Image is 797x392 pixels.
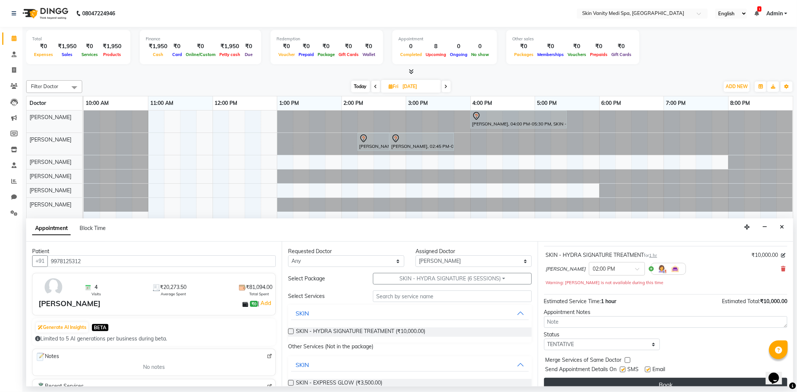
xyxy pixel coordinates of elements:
[84,98,111,109] a: 10:00 AM
[92,291,101,297] span: Visits
[100,42,124,51] div: ₹1,950
[258,299,272,308] span: |
[170,42,184,51] div: ₹0
[184,52,217,57] span: Online/Custom
[469,42,491,51] div: 0
[512,36,633,42] div: Other sales
[296,379,382,388] span: SKIN - EXPRESS GLOW (₹3,500.00)
[291,307,528,320] button: SKIN
[291,358,528,371] button: SKIN
[288,248,404,255] div: Requested Doctor
[30,136,71,143] span: [PERSON_NAME]
[588,52,609,57] span: Prepaids
[535,42,566,51] div: ₹0
[671,264,680,273] img: Interior.png
[653,365,665,375] span: Email
[724,81,750,92] button: ADD NEW
[146,36,255,42] div: Finance
[601,298,617,305] span: 1 hour
[512,42,535,51] div: ₹0
[95,283,98,291] span: 4
[398,52,424,57] span: Completed
[47,255,276,267] input: Search by Name/Mobile/Email/Code
[282,292,367,300] div: Select Services
[546,265,586,273] span: [PERSON_NAME]
[361,42,377,51] div: ₹0
[342,98,365,109] a: 2:00 PM
[170,52,184,57] span: Card
[398,36,491,42] div: Appointment
[277,42,297,51] div: ₹0
[776,221,787,233] button: Close
[246,283,272,291] span: ₹81,094.00
[358,134,389,150] div: [PERSON_NAME], 02:15 PM-02:45 PM, SKIN - FACE GYM
[161,291,186,297] span: Average Spent
[151,52,165,57] span: Cash
[35,352,59,362] span: Notes
[92,324,108,331] span: BETA
[754,10,759,17] a: 1
[35,382,84,391] span: Recent Services
[649,253,657,258] span: 1 hr
[471,98,494,109] a: 4:00 PM
[30,100,46,106] span: Doctor
[32,42,55,51] div: ₹0
[424,52,448,57] span: Upcoming
[30,114,71,121] span: [PERSON_NAME]
[471,112,566,127] div: [PERSON_NAME], 04:00 PM-05:30 PM, SKIN - HYDRA DELUXE TREATMENT
[628,365,639,375] span: SMS
[757,6,762,12] span: 1
[217,52,242,57] span: Petty cash
[424,42,448,51] div: 8
[213,98,240,109] a: 12:00 PM
[160,283,186,291] span: ₹20,273.50
[101,52,123,57] span: Products
[337,42,361,51] div: ₹0
[544,331,660,339] div: Status
[296,309,309,318] div: SKIN
[32,222,71,235] span: Appointment
[316,52,337,57] span: Package
[296,327,425,337] span: SKIN - HYDRA SIGNATURE TREATMENT (₹10,000.00)
[546,356,622,365] span: Merge Services of Same Doctor
[448,52,469,57] span: Ongoing
[751,251,778,259] span: ₹10,000.00
[766,362,790,385] iframe: chat widget
[469,52,491,57] span: No show
[80,42,100,51] div: ₹0
[781,253,785,258] i: Edit price
[406,98,430,109] a: 3:00 PM
[546,280,664,285] small: Warning: [PERSON_NAME] is not available during this time
[243,52,254,57] span: Due
[361,52,377,57] span: Wallet
[277,52,297,57] span: Voucher
[148,98,175,109] a: 11:00 AM
[184,42,217,51] div: ₹0
[250,301,258,307] span: ₹0
[32,36,124,42] div: Total
[80,225,106,231] span: Block Time
[512,52,535,57] span: Packages
[664,98,688,109] a: 7:00 PM
[546,251,657,259] div: SKIN - HYDRA SIGNATURE TREATMENT
[566,52,588,57] span: Vouchers
[657,264,666,273] img: Hairdresser.png
[146,42,170,51] div: ₹1,950
[448,42,469,51] div: 0
[729,98,752,109] a: 8:00 PM
[337,52,361,57] span: Gift Cards
[535,98,559,109] a: 5:00 PM
[600,98,623,109] a: 6:00 PM
[296,360,309,369] div: SKIN
[387,84,401,89] span: Fri
[416,248,532,255] div: Assigned Doctor
[30,173,71,180] span: [PERSON_NAME]
[351,81,370,92] span: Today
[544,378,787,391] button: Book
[43,276,64,298] img: avatar
[546,365,617,375] span: Send Appointment Details On
[544,308,787,316] div: Appointment Notes
[373,273,531,284] button: SKIN - HYDRA SIGNATURE (6 SESSIONS)
[60,52,75,57] span: Sales
[277,36,377,42] div: Redemption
